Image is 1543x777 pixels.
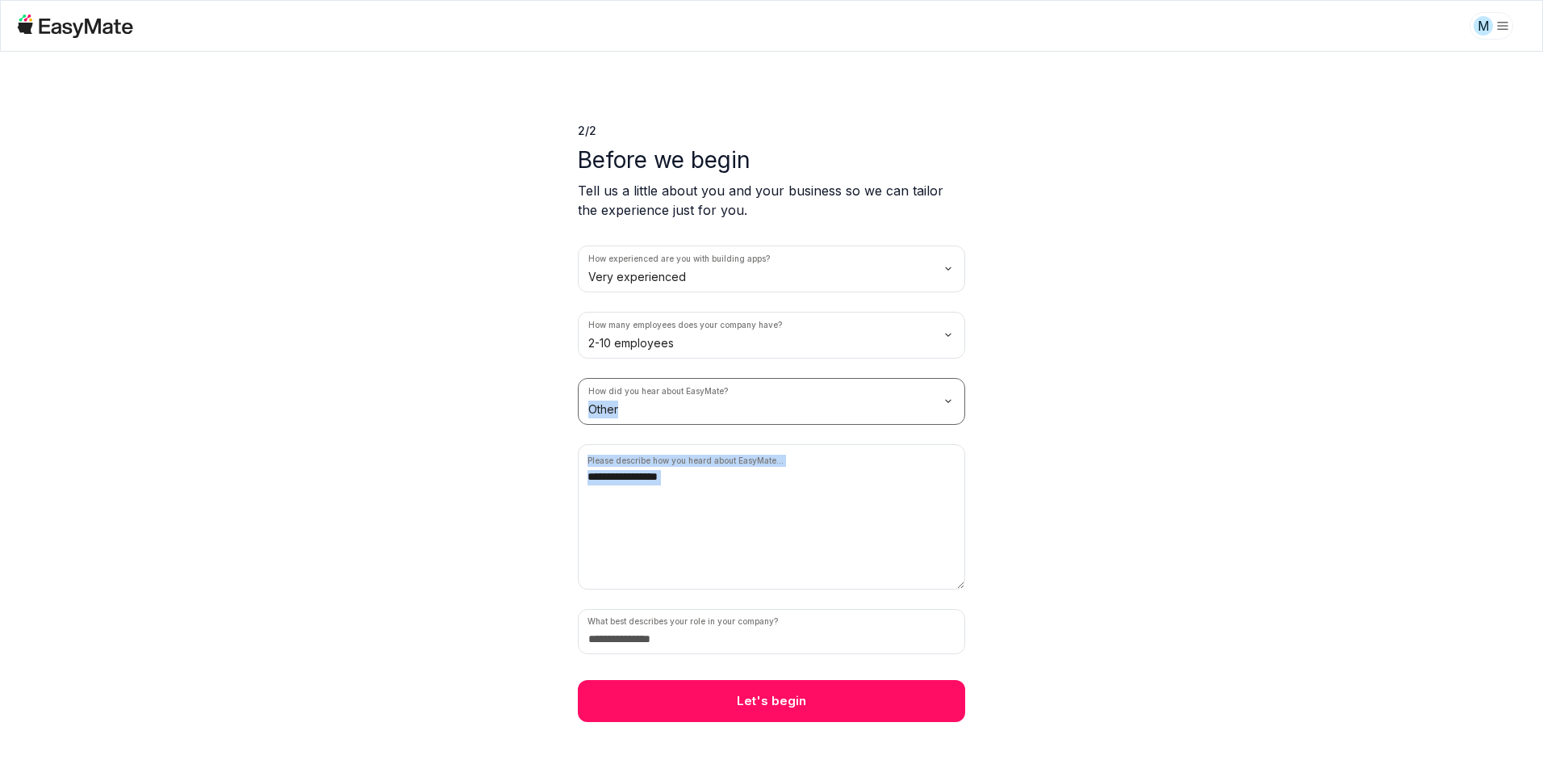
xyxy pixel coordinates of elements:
p: Before we begin [578,145,965,174]
label: How did you hear about EasyMate? [588,385,728,397]
button: Let's begin [578,680,965,722]
label: How many employees does your company have? [588,319,782,331]
div: M [1474,16,1493,36]
p: 2 / 2 [578,123,965,139]
p: Tell us a little about you and your business so we can tailor the experience just for you. [578,181,965,220]
label: How experienced are you with building apps? [588,253,770,265]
